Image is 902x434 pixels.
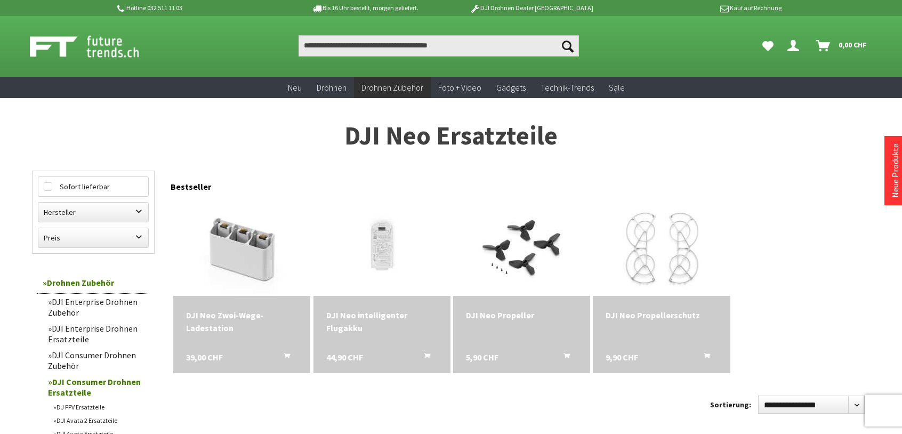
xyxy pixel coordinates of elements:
div: Bestseller [171,171,870,197]
div: DJI Neo Propellerschutz [606,309,717,322]
a: Meine Favoriten [757,35,779,57]
span: 44,90 CHF [326,351,363,364]
span: Foto + Video [438,82,481,93]
span: 39,00 CHF [186,351,223,364]
a: DJ FPV Ersatzteile [48,400,149,414]
p: Hotline 032 511 11 03 [115,2,281,14]
a: Drohnen Zubehör [354,77,431,99]
a: Gadgets [489,77,533,99]
img: DJI Neo Propeller [465,200,578,296]
div: DJI Neo Propeller [466,309,577,322]
a: Drohnen [309,77,354,99]
img: DJI Neo Propellerschutz [605,200,718,296]
span: 5,90 CHF [466,351,498,364]
a: DJI Enterprise Drohnen Ersatzteile [43,320,149,347]
div: DJI Neo Zwei-Wege-Ladestation [186,309,297,334]
a: DJI Consumer Drohnen Zubehör [43,347,149,374]
span: Technik-Trends [541,82,594,93]
input: Produkt, Marke, Kategorie, EAN, Artikelnummer… [299,35,579,57]
img: Shop Futuretrends - zur Startseite wechseln [30,33,163,60]
a: Warenkorb [812,35,872,57]
a: Neue Produkte [890,143,900,198]
label: Hersteller [38,203,148,222]
label: Sortierung: [710,396,751,413]
p: Kauf auf Rechnung [615,2,781,14]
label: Sofort lieferbar [38,177,148,196]
button: In den Warenkorb [271,351,296,365]
a: DJI Neo Propeller 5,90 CHF In den Warenkorb [466,309,577,322]
a: Dein Konto [783,35,808,57]
a: Sale [601,77,632,99]
button: In den Warenkorb [551,351,576,365]
img: DJI Neo intelligenter Flugakku [325,200,439,296]
a: DJI Neo Propellerschutz 9,90 CHF In den Warenkorb [606,309,717,322]
span: Neu [288,82,302,93]
span: Sale [609,82,625,93]
p: DJI Drohnen Dealer [GEOGRAPHIC_DATA] [448,2,615,14]
a: DJI Enterprise Drohnen Zubehör [43,294,149,320]
button: In den Warenkorb [411,351,437,365]
div: DJI Neo intelligenter Flugakku [326,309,438,334]
label: Preis [38,228,148,247]
a: DJI Avata 2 Ersatzteile [48,414,149,427]
span: 0,00 CHF [839,36,867,53]
img: DJI Neo Zwei-Wege-Ladestation [185,200,299,296]
span: Drohnen Zubehör [361,82,423,93]
span: Drohnen [317,82,347,93]
a: Technik-Trends [533,77,601,99]
a: DJI Neo Zwei-Wege-Ladestation 39,00 CHF In den Warenkorb [186,309,297,334]
a: Drohnen Zubehör [37,272,149,294]
button: Suchen [557,35,579,57]
span: 9,90 CHF [606,351,638,364]
span: Gadgets [496,82,526,93]
a: DJI Neo intelligenter Flugakku 44,90 CHF In den Warenkorb [326,309,438,334]
a: Neu [280,77,309,99]
button: In den Warenkorb [691,351,716,365]
h1: DJI Neo Ersatzteile [32,123,870,149]
p: Bis 16 Uhr bestellt, morgen geliefert. [281,2,448,14]
a: DJI Consumer Drohnen Ersatzteile [43,374,149,400]
a: Foto + Video [431,77,489,99]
